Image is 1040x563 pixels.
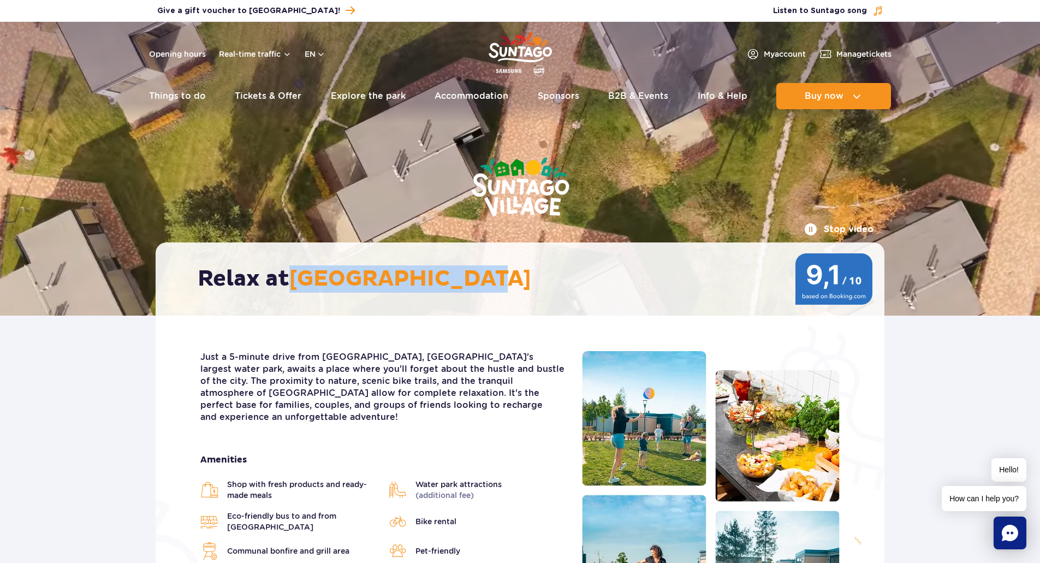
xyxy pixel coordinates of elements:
button: Buy now [776,83,891,109]
span: Give a gift voucher to [GEOGRAPHIC_DATA]! [157,5,340,16]
a: Explore the park [331,83,406,109]
a: Managetickets [819,48,892,61]
button: Stop video [804,223,873,236]
button: en [305,49,325,60]
button: Listen to Suntago song [773,5,883,16]
span: Hello! [991,458,1026,482]
a: B2B & Events [608,83,668,109]
img: Suntago Village [427,115,613,261]
a: Accommodation [435,83,508,109]
span: How can I help you? [942,486,1026,511]
a: Info & Help [698,83,747,109]
span: Pet-friendly [415,546,460,556]
a: Myaccount [746,48,806,61]
span: My account [764,49,806,60]
a: Tickets & Offer [235,83,301,109]
img: 9,1/10 wg ocen z Booking.com [794,253,873,305]
h2: Relax at [198,265,853,293]
a: Opening hours [149,49,206,60]
span: Eco-friendly bus to and from [GEOGRAPHIC_DATA] [227,511,378,532]
button: Real-time traffic [219,50,292,58]
span: Listen to Suntago song [773,5,867,16]
span: Shop with fresh products and ready-made meals [227,479,378,501]
a: Things to do [149,83,206,109]
span: Manage tickets [836,49,892,60]
span: Bike rental [415,516,456,527]
span: Buy now [805,91,843,101]
div: Chat [994,517,1026,549]
span: Water park attractions [415,479,502,501]
a: Sponsors [538,83,579,109]
a: Park of Poland [489,27,552,78]
a: Give a gift voucher to [GEOGRAPHIC_DATA]! [157,3,355,18]
strong: Amenities [200,454,566,466]
span: Communal bonfire and grill area [227,546,349,556]
p: Just a 5-minute drive from [GEOGRAPHIC_DATA], [GEOGRAPHIC_DATA]'s largest water park, awaits a pl... [200,351,566,423]
span: (additional fee) [415,491,474,500]
span: [GEOGRAPHIC_DATA] [289,265,531,293]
